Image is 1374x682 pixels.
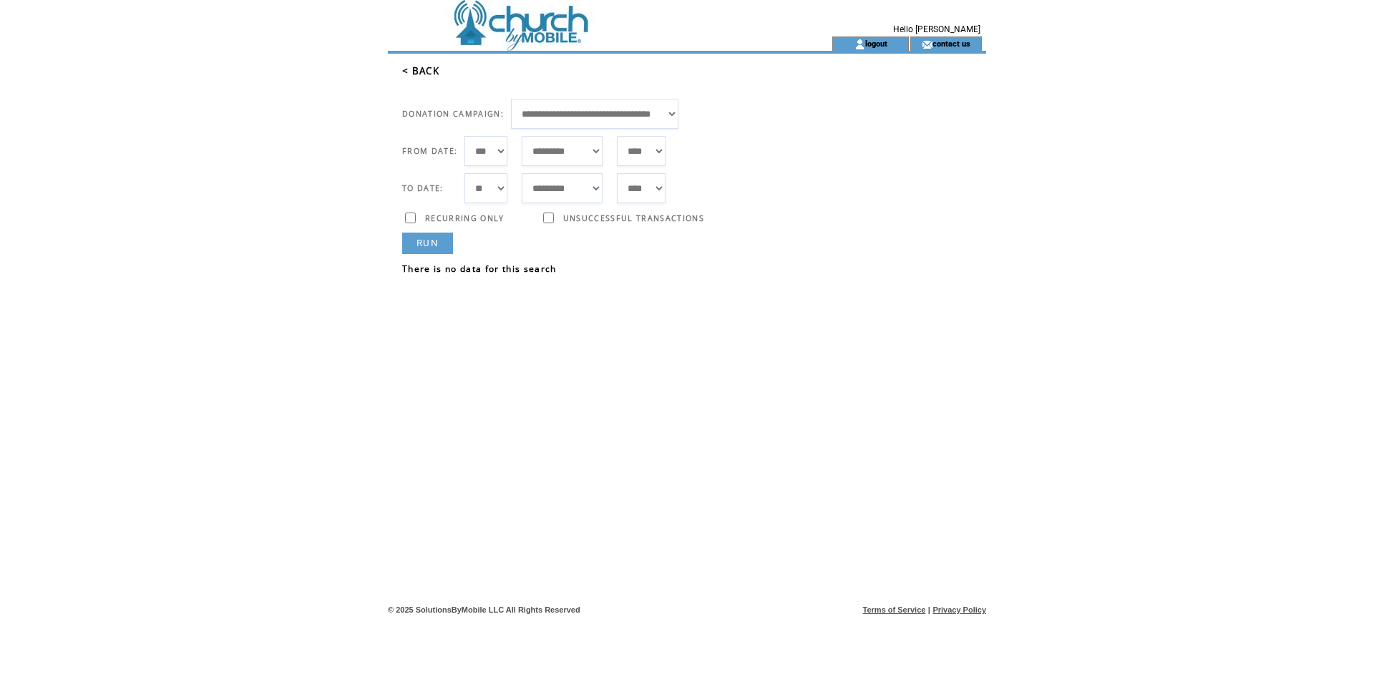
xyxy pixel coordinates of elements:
[854,39,865,50] img: account_icon.gif
[402,263,557,275] span: There is no data for this search
[932,39,970,48] a: contact us
[563,213,704,223] span: UNSUCCESSFUL TRANSACTIONS
[402,109,504,119] span: DONATION CAMPAIGN:
[932,605,986,614] a: Privacy Policy
[425,213,505,223] span: RECURRING ONLY
[402,146,457,156] span: FROM DATE:
[402,64,439,77] a: < BACK
[402,233,453,254] a: RUN
[388,605,580,614] span: © 2025 SolutionsByMobile LLC All Rights Reserved
[865,39,887,48] a: logout
[402,183,444,193] span: TO DATE:
[893,24,980,34] span: Hello [PERSON_NAME]
[863,605,926,614] a: Terms of Service
[922,39,932,50] img: contact_us_icon.gif
[928,605,930,614] span: |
